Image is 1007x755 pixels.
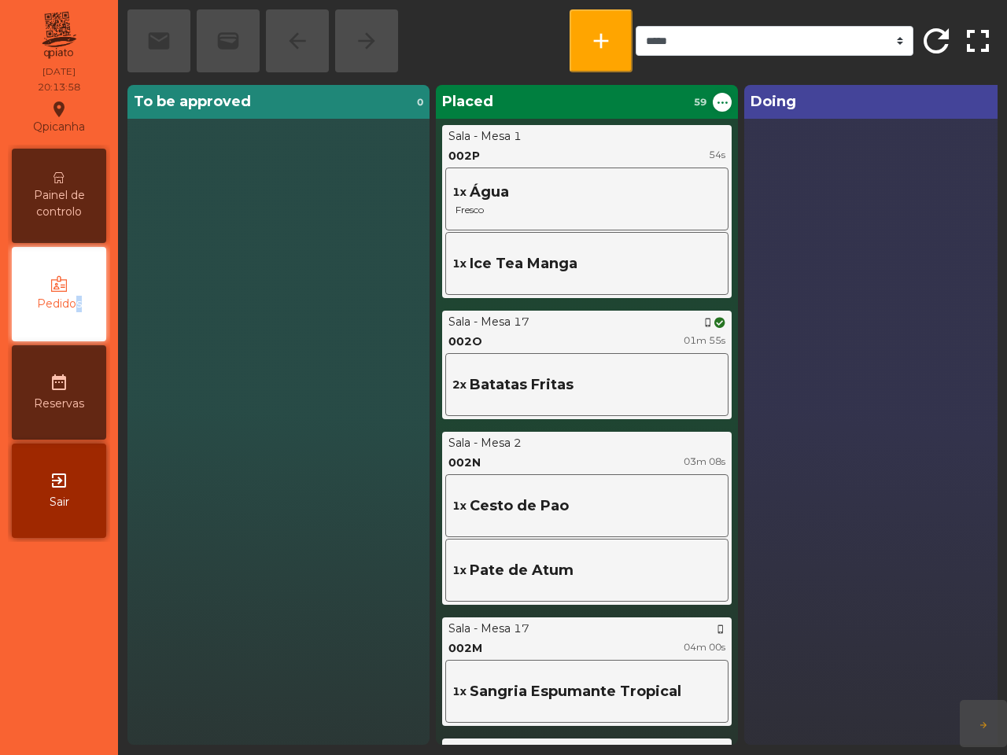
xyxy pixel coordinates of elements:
[442,91,493,112] span: Placed
[452,683,467,700] span: 1x
[709,149,725,160] span: 54s
[959,22,997,60] span: fullscreen
[42,64,76,79] div: [DATE]
[481,435,522,451] div: Mesa 2
[448,621,478,637] div: Sala -
[448,314,478,330] div: Sala -
[481,314,529,330] div: Mesa 17
[470,681,681,702] span: Sangria Espumante Tropical
[448,455,481,471] div: 002N
[50,494,69,510] span: Sair
[470,495,569,517] span: Cesto de Pao
[448,128,478,145] div: Sala -
[979,720,988,730] span: arrow_forward
[703,318,713,327] span: phone_iphone
[588,28,614,53] span: add
[448,435,478,451] div: Sala -
[470,182,509,203] span: Água
[716,624,725,634] span: phone_iphone
[38,80,80,94] div: 20:13:58
[694,95,706,109] span: 59
[470,253,577,274] span: Ice Tea Manga
[417,95,423,109] span: 0
[37,296,82,312] span: Pedidos
[960,700,1007,747] button: arrow_forward
[684,334,725,346] span: 01m 55s
[452,203,721,217] span: Fresco
[958,9,998,72] button: fullscreen
[470,560,574,581] span: Pate de Atum
[570,9,633,72] button: add
[481,621,529,637] div: Mesa 17
[452,256,467,272] span: 1x
[684,641,725,653] span: 04m 00s
[917,9,956,72] button: refresh
[448,148,480,164] div: 002P
[452,498,467,514] span: 1x
[481,128,522,145] div: Mesa 1
[448,333,482,350] div: 002O
[452,377,467,393] span: 2x
[33,98,85,137] div: Qpicanha
[470,374,574,396] span: Batatas Fritas
[50,471,68,490] i: exit_to_app
[16,187,102,220] span: Painel de controlo
[39,8,78,63] img: qpiato
[751,91,796,112] span: Doing
[713,93,732,112] button: ...
[452,562,467,579] span: 1x
[917,22,955,60] span: refresh
[50,373,68,392] i: date_range
[50,100,68,119] i: location_on
[448,640,482,657] div: 002M
[34,396,84,412] span: Reservas
[134,91,251,112] span: To be approved
[452,184,467,201] span: 1x
[684,455,725,467] span: 03m 08s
